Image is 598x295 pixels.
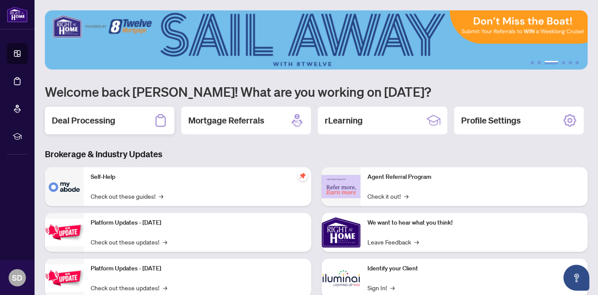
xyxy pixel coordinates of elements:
span: → [404,191,408,201]
p: We want to hear what you think! [367,218,581,228]
span: → [163,283,167,292]
a: Leave Feedback→ [367,237,419,247]
a: Check out these updates!→ [91,283,167,292]
button: 6 [576,61,579,64]
p: Agent Referral Program [367,172,581,182]
a: Check out these guides!→ [91,191,163,201]
span: → [414,237,419,247]
h1: Welcome back [PERSON_NAME]! What are you working on [DATE]? [45,83,588,100]
h3: Brokerage & Industry Updates [45,148,588,160]
button: 3 [544,61,558,64]
button: 2 [538,61,541,64]
p: Platform Updates - [DATE] [91,218,304,228]
button: 5 [569,61,572,64]
img: Agent Referral Program [322,175,361,199]
h2: Profile Settings [461,114,521,127]
h2: rLearning [325,114,363,127]
span: → [163,237,167,247]
img: Platform Updates - July 21, 2025 [45,219,84,246]
span: → [390,283,395,292]
img: Platform Updates - July 8, 2025 [45,264,84,292]
span: pushpin [297,171,308,181]
a: Check it out!→ [367,191,408,201]
h2: Deal Processing [52,114,115,127]
a: Sign In!→ [367,283,395,292]
p: Self-Help [91,172,304,182]
button: Open asap [563,265,589,291]
img: Self-Help [45,167,84,206]
img: We want to hear what you think! [322,213,361,252]
button: 1 [531,61,534,64]
button: 4 [562,61,565,64]
span: SD [12,272,22,284]
img: Slide 2 [45,10,588,70]
p: Platform Updates - [DATE] [91,264,304,273]
p: Identify your Client [367,264,581,273]
img: logo [7,6,28,22]
h2: Mortgage Referrals [188,114,264,127]
span: → [159,191,163,201]
a: Check out these updates!→ [91,237,167,247]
